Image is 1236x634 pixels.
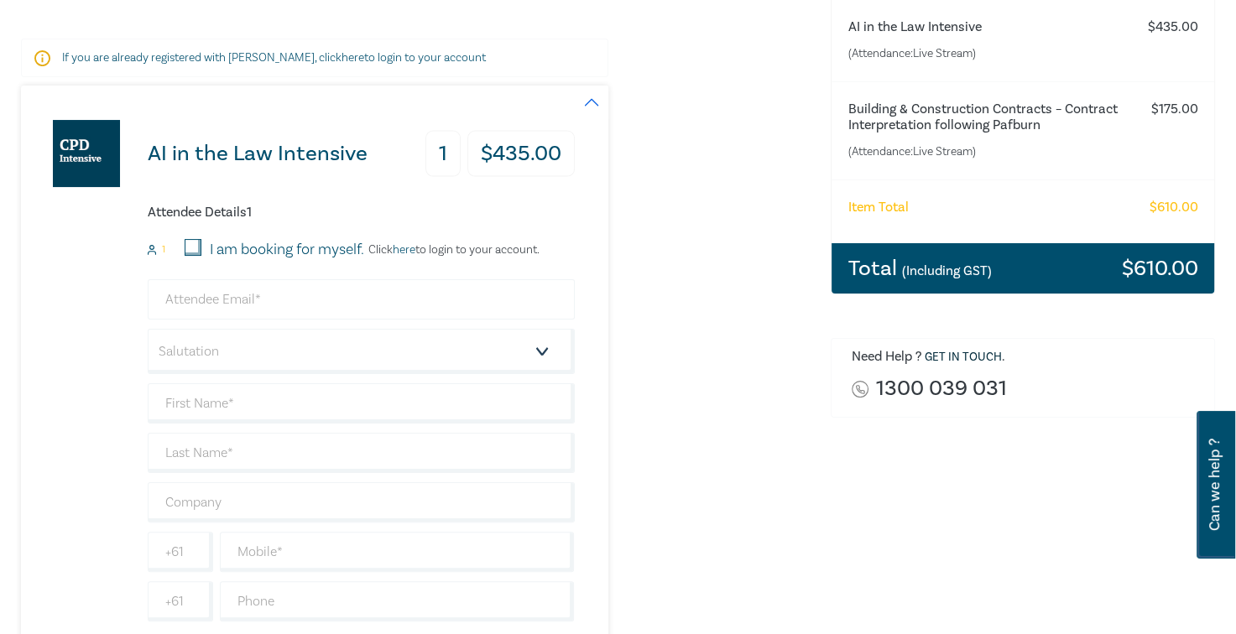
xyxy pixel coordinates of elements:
h6: Need Help ? . [852,349,1202,366]
small: (Attendance: Live Stream ) [848,45,1131,62]
a: Get in touch [925,350,1002,365]
small: (Including GST) [902,262,992,279]
small: (Attendance: Live Stream ) [848,143,1131,160]
input: Company [148,482,575,522]
a: here [393,242,415,257]
input: +61 [148,532,213,572]
h6: Attendee Details 1 [148,205,575,221]
h3: AI in the Law Intensive [148,143,368,165]
a: here [342,50,364,65]
p: If you are already registered with [PERSON_NAME], click to login to your account [62,49,567,66]
h3: $ 610.00 [1121,257,1197,279]
h6: AI in the Law Intensive [848,19,1131,35]
h6: $ 175.00 [1150,101,1197,117]
p: Click to login to your account. [364,243,540,257]
input: Phone [220,581,575,621]
small: 1 [162,244,165,256]
span: Can we help ? [1207,421,1223,548]
h6: Item Total [848,200,909,216]
input: +61 [148,581,213,621]
h6: $ 435.00 [1147,19,1197,35]
h6: Building & Construction Contracts – Contract Interpretation following Pafburn [848,101,1131,133]
input: Mobile* [220,532,575,572]
h3: Total [848,257,992,279]
input: Last Name* [148,433,575,473]
input: First Name* [148,383,575,424]
h3: $ 435.00 [467,131,575,177]
label: I am booking for myself. [210,239,364,261]
h6: $ 610.00 [1149,200,1197,216]
h3: 1 [425,131,461,177]
input: Attendee Email* [148,279,575,320]
a: 1300 039 031 [875,377,1006,400]
img: AI in the Law Intensive [53,120,120,187]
